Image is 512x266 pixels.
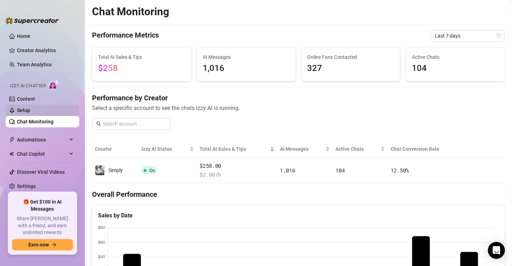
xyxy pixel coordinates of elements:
h4: Overall Performance [92,189,505,199]
a: Settings [17,183,36,189]
span: Share [PERSON_NAME] with a friend, and earn unlimited rewards [12,215,73,236]
a: Creator Analytics [17,45,74,56]
h2: Chat Monitoring [92,5,169,18]
span: Last 7 days [435,31,501,41]
th: Creator [92,141,139,157]
th: Total AI Sales & Tips [197,141,277,157]
span: On [149,168,155,173]
span: $258 [98,63,118,73]
span: Active Chats [335,145,379,153]
span: $258.00 [200,162,274,170]
span: search [96,121,101,126]
img: logo-BBDzfeDw.svg [6,17,59,24]
span: Izzy AI Chatter [10,83,46,89]
span: $ 2.00 /h [200,171,274,179]
div: Sales by Date [98,211,499,220]
span: 12.50 % [391,167,409,174]
span: arrow-right [52,242,57,247]
th: Izzy AI Status [139,141,197,157]
span: AI Messages [280,145,324,153]
span: Online Fans Contacted [307,53,395,61]
span: thunderbolt [9,137,15,143]
a: Content [17,96,35,102]
span: Total AI Sales & Tips [200,145,269,153]
span: Chat Copilot [17,148,67,160]
span: Active Chats [412,53,499,61]
span: 104 [335,167,345,174]
a: Chat Monitoring [17,119,53,124]
a: Discover Viral Videos [17,169,65,175]
span: Select a specific account to see the chats Izzy AI is running. [92,104,505,112]
th: AI Messages [277,141,333,157]
th: Chat Conversion Rate [388,141,464,157]
input: Search account... [103,120,166,128]
span: AI Messages [203,53,290,61]
span: 1,016 [280,167,295,174]
div: Open Intercom Messenger [488,242,505,259]
span: Automations [17,134,67,145]
a: Setup [17,107,30,113]
span: 104 [412,62,499,75]
img: Simply [95,165,105,175]
span: calendar [497,34,501,38]
span: Earn now [28,242,49,248]
span: Total AI Sales & Tips [98,53,185,61]
th: Active Chats [333,141,388,157]
h4: Performance Metrics [92,30,159,41]
span: Izzy AI Status [142,145,188,153]
button: Earn nowarrow-right [12,239,73,250]
span: Simply [108,167,123,173]
a: Home [17,33,30,39]
a: Team Analytics [17,62,52,67]
span: 1,016 [203,62,290,75]
h4: Performance by Creator [92,93,505,103]
img: Chat Copilot [9,151,14,156]
img: AI Chatter [48,80,59,90]
span: 🎁 Get $100 in AI Messages [12,199,73,212]
span: 327 [307,62,395,75]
